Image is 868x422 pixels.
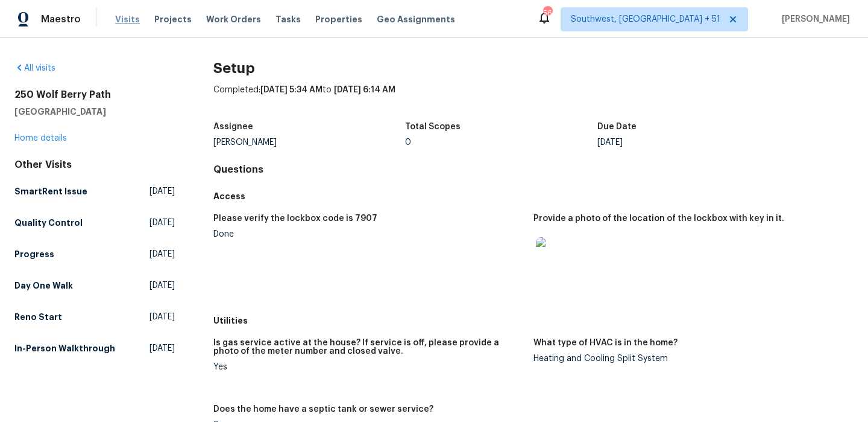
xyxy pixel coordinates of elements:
div: [DATE] [597,138,790,147]
h5: In-Person Walkthrough [14,342,115,354]
h5: What type of HVAC is in the home? [533,339,678,347]
h4: Questions [213,164,854,176]
span: Properties [315,13,362,25]
div: Completed: to [213,84,854,115]
div: 0 [405,138,597,147]
h5: Assignee [213,123,253,131]
h5: Please verify the lockbox code is 7907 [213,214,377,223]
a: SmartRent Issue[DATE] [14,181,175,202]
span: Visits [115,13,140,25]
h5: Progress [14,248,54,260]
span: [DATE] 5:34 AM [260,86,322,94]
h5: Quality Control [14,217,83,229]
span: [DATE] [149,185,175,197]
span: Work Orders [206,13,261,25]
span: Maestro [41,13,81,25]
span: Southwest, [GEOGRAPHIC_DATA] + 51 [571,13,720,25]
h5: SmartRent Issue [14,185,87,197]
a: In-Person Walkthrough[DATE] [14,337,175,359]
h5: Is gas service active at the house? If service is off, please provide a photo of the meter number... [213,339,524,356]
a: Day One Walk[DATE] [14,275,175,296]
span: Tasks [275,15,301,24]
h5: Due Date [597,123,637,131]
span: [DATE] [149,217,175,229]
div: Other Visits [14,159,175,171]
div: 566 [543,7,552,19]
div: [PERSON_NAME] [213,138,406,147]
h2: 250 Wolf Berry Path [14,89,175,101]
h5: Access [213,190,854,202]
h5: Total Scopes [405,123,461,131]
h2: Setup [213,62,854,74]
span: [PERSON_NAME] [777,13,850,25]
span: Projects [154,13,192,25]
a: Quality Control[DATE] [14,212,175,234]
h5: Provide a photo of the location of the lockbox with key in it. [533,214,784,223]
span: [DATE] 6:14 AM [334,86,395,94]
span: [DATE] [149,280,175,292]
div: Heating and Cooling Split System [533,354,844,363]
span: [DATE] [149,342,175,354]
h5: Utilities [213,315,854,327]
a: All visits [14,64,55,72]
span: [DATE] [149,311,175,323]
a: Progress[DATE] [14,243,175,265]
h5: Reno Start [14,311,62,323]
span: Geo Assignments [377,13,455,25]
h5: [GEOGRAPHIC_DATA] [14,106,175,118]
a: Reno Start[DATE] [14,306,175,328]
span: [DATE] [149,248,175,260]
div: Yes [213,363,524,371]
h5: Day One Walk [14,280,73,292]
h5: Does the home have a septic tank or sewer service? [213,405,433,414]
div: Done [213,230,524,238]
a: Home details [14,134,67,142]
